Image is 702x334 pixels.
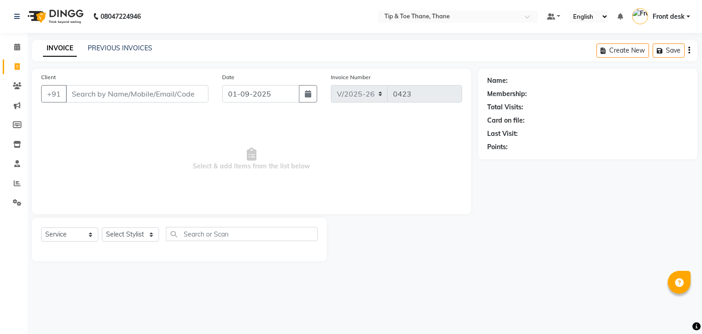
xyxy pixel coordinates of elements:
[487,129,518,139] div: Last Visit:
[41,85,67,102] button: +91
[487,102,523,112] div: Total Visits:
[653,43,685,58] button: Save
[653,12,685,22] span: Front desk
[43,40,77,57] a: INVOICE
[487,116,525,125] div: Card on file:
[596,43,649,58] button: Create New
[41,73,56,81] label: Client
[41,113,462,205] span: Select & add items from the list below
[88,44,152,52] a: PREVIOUS INVOICES
[487,76,508,86] div: Name:
[166,227,318,241] input: Search or Scan
[664,297,693,325] iframe: chat widget
[632,8,648,24] img: Front desk
[331,73,371,81] label: Invoice Number
[23,4,86,29] img: logo
[487,89,527,99] div: Membership:
[222,73,234,81] label: Date
[101,4,141,29] b: 08047224946
[487,142,508,152] div: Points:
[66,85,208,102] input: Search by Name/Mobile/Email/Code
